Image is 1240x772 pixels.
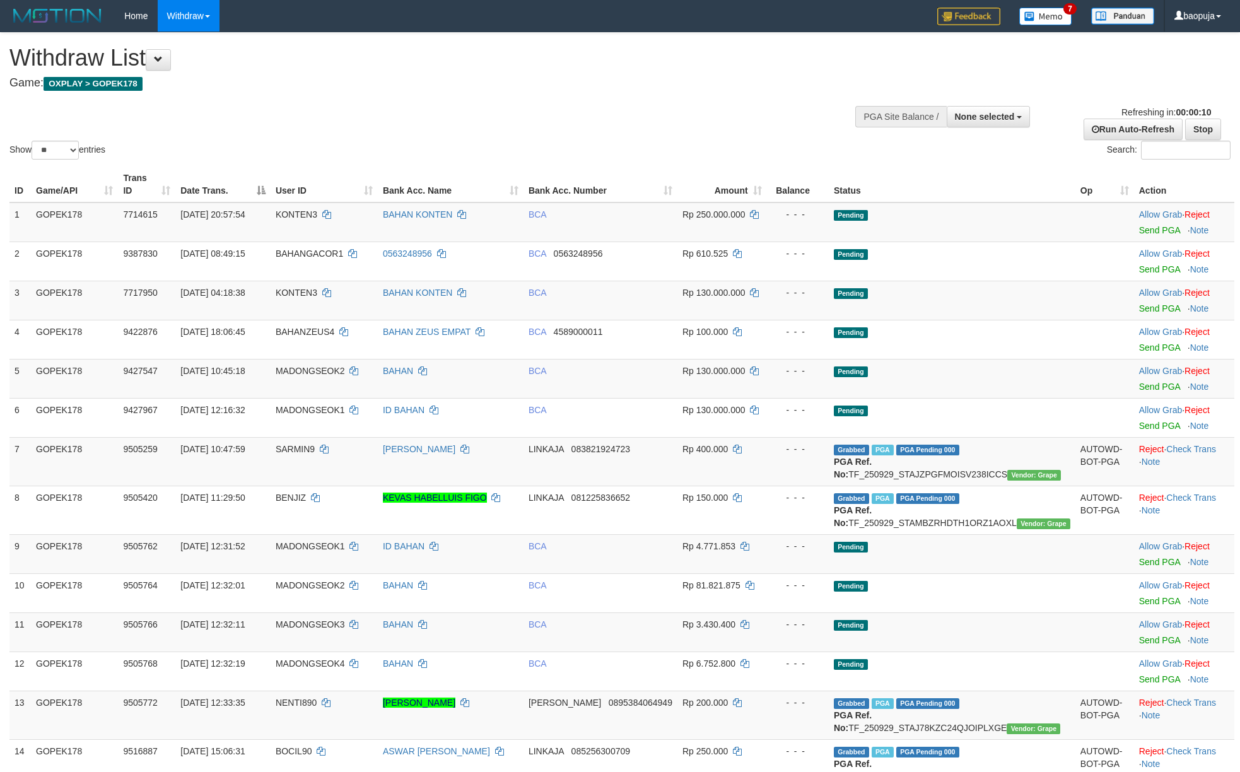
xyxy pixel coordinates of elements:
[1190,596,1209,606] a: Note
[31,359,118,398] td: GOPEK178
[383,541,424,551] a: ID BAHAN
[834,505,872,528] b: PGA Ref. No:
[123,366,158,376] span: 9427547
[1184,327,1210,337] a: Reject
[1166,698,1216,708] a: Check Trans
[9,573,31,612] td: 10
[834,542,868,553] span: Pending
[529,249,546,259] span: BCA
[772,404,824,416] div: - - -
[1184,288,1210,298] a: Reject
[834,493,869,504] span: Grabbed
[9,320,31,359] td: 4
[1063,3,1077,15] span: 7
[276,580,345,590] span: MADONGSEOK2
[180,249,245,259] span: [DATE] 08:49:15
[1139,596,1180,606] a: Send PGA
[383,658,413,669] a: BAHAN
[1166,493,1216,503] a: Check Trans
[276,658,345,669] span: MADONGSEOK4
[276,209,317,219] span: KONTEN3
[1139,264,1180,274] a: Send PGA
[123,658,158,669] span: 9505768
[383,746,490,756] a: ASWAR [PERSON_NAME]
[772,247,824,260] div: - - -
[1139,405,1184,415] span: ·
[1190,421,1209,431] a: Note
[1139,444,1164,454] a: Reject
[31,691,118,739] td: GOPEK178
[529,327,546,337] span: BCA
[772,540,824,553] div: - - -
[1184,619,1210,629] a: Reject
[9,612,31,652] td: 11
[1139,327,1182,337] a: Allow Grab
[1142,457,1161,467] a: Note
[383,698,455,708] a: [PERSON_NAME]
[682,209,746,219] span: Rp 250.000.000
[1190,557,1209,567] a: Note
[180,209,245,219] span: [DATE] 20:57:54
[1134,359,1234,398] td: ·
[383,493,487,503] a: KEVAS HABELLUIS FIGO
[383,619,413,629] a: BAHAN
[1139,698,1164,708] a: Reject
[682,541,735,551] span: Rp 4.771.853
[772,286,824,299] div: - - -
[123,209,158,219] span: 7714615
[872,445,894,455] span: Marked by baopuja
[834,659,868,670] span: Pending
[529,405,546,415] span: BCA
[1184,405,1210,415] a: Reject
[682,327,728,337] span: Rp 100.000
[1190,264,1209,274] a: Note
[1139,658,1184,669] span: ·
[1139,541,1182,551] a: Allow Grab
[383,366,413,376] a: BAHAN
[276,405,345,415] span: MADONGSEOK1
[1139,342,1180,353] a: Send PGA
[276,541,345,551] span: MADONGSEOK1
[1139,580,1182,590] a: Allow Grab
[1019,8,1072,25] img: Button%20Memo.svg
[1139,225,1180,235] a: Send PGA
[31,573,118,612] td: GOPEK178
[1139,557,1180,567] a: Send PGA
[1190,382,1209,392] a: Note
[529,366,546,376] span: BCA
[9,398,31,437] td: 6
[9,534,31,573] td: 9
[682,580,740,590] span: Rp 81.821.875
[937,8,1000,25] img: Feedback.jpg
[1139,658,1182,669] a: Allow Grab
[378,167,523,202] th: Bank Acc. Name: activate to sort column ascending
[829,486,1075,534] td: TF_250929_STAMBZRHDTH1ORZ1AOXL
[1139,541,1184,551] span: ·
[31,437,118,486] td: GOPEK178
[829,691,1075,739] td: TF_250929_STAJ78KZC24QJOIPLXGE
[1007,470,1061,481] span: Vendor URL: https://settle31.1velocity.biz
[834,710,872,733] b: PGA Ref. No:
[1121,107,1211,117] span: Refreshing in:
[523,167,677,202] th: Bank Acc. Number: activate to sort column ascending
[529,444,564,454] span: LINKAJA
[123,580,158,590] span: 9505764
[1139,382,1180,392] a: Send PGA
[276,698,317,708] span: NENTI890
[31,486,118,534] td: GOPEK178
[1107,141,1231,160] label: Search:
[1134,398,1234,437] td: ·
[1185,119,1221,140] a: Stop
[1184,541,1210,551] a: Reject
[180,658,245,669] span: [DATE] 12:32:19
[872,698,894,709] span: Marked by baopuja
[947,106,1031,127] button: None selected
[1075,691,1134,739] td: AUTOWD-BOT-PGA
[1142,710,1161,720] a: Note
[682,288,746,298] span: Rp 130.000.000
[44,77,143,91] span: OXPLAY > GOPEK178
[1139,746,1164,756] a: Reject
[9,281,31,320] td: 3
[276,327,334,337] span: BAHANZEUS4
[9,437,31,486] td: 7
